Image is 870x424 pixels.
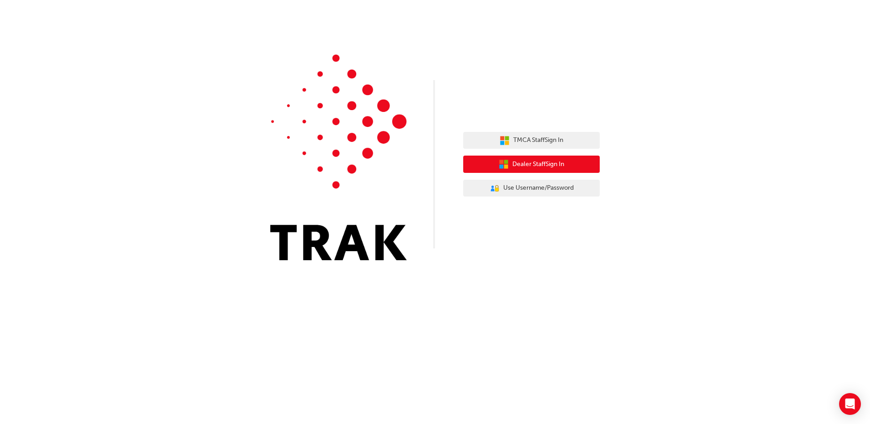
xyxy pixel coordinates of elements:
span: Use Username/Password [503,183,574,193]
button: TMCA StaffSign In [463,132,600,149]
span: Dealer Staff Sign In [512,159,564,170]
img: Trak [270,55,407,260]
button: Use Username/Password [463,180,600,197]
button: Dealer StaffSign In [463,156,600,173]
span: TMCA Staff Sign In [513,135,563,146]
div: Open Intercom Messenger [839,393,861,415]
